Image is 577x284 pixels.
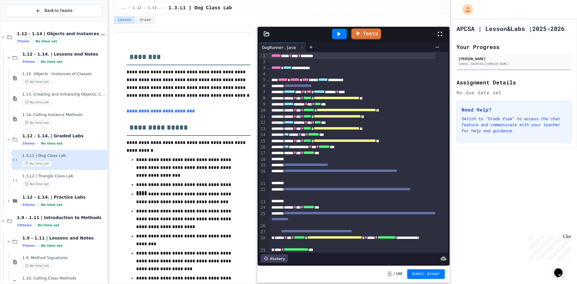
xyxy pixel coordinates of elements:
span: 2 items [22,142,35,145]
div: 11 [259,114,267,120]
span: • [37,59,38,64]
iframe: chat widget [552,260,571,278]
div: 13 [259,126,267,132]
div: 24 [259,205,267,211]
span: • [37,202,38,207]
span: 1.9 - 1.11 | Lessons and Notes [22,235,106,241]
div: 16 [259,144,267,150]
span: No time set [41,203,63,207]
button: Submit Answer [407,269,445,279]
span: 1.12 - 1.14. | Practice Labs [22,194,106,200]
span: 1.13. Creating and Initializing Objects: Constructors [22,92,106,97]
span: Submit Answer [412,272,440,276]
div: [PERSON_NAME] [458,56,570,61]
div: 14 [259,132,267,138]
div: History [261,254,288,263]
div: 28 [259,235,267,247]
span: 1.9. Method Signatures [22,255,106,261]
button: Back to Teams [5,4,102,17]
span: 3 items [22,60,35,64]
div: 1 [259,53,267,59]
span: 1.9 - 1.11 | Introduction to Methods [17,215,106,220]
span: No time set [22,99,52,105]
span: Fold line [266,77,269,82]
span: 100 [396,272,402,276]
span: No time set [41,244,63,248]
span: • [37,141,38,146]
span: Fold line [266,65,269,70]
span: 1.10. Calling Class Methods [22,276,106,281]
span: 1.14. Calling Instance Methods [22,112,106,118]
span: No time set [35,39,57,43]
span: 1.3.L1 | Dog Class Lab [22,153,106,158]
div: 9 [259,101,267,107]
div: 26 [259,223,267,229]
div: 22 [259,187,267,199]
div: 4 [259,71,267,77]
span: • [37,243,38,248]
span: / [164,6,166,11]
span: 10 items [17,223,32,227]
div: No due date set [456,89,572,96]
div: 8 [259,95,267,101]
span: 1.3.L2 | Triangle Class Lab [22,174,106,179]
div: 27 [259,229,267,235]
h2: Assignment Details [456,78,572,87]
span: No time set [22,181,52,187]
div: 15 [259,138,267,144]
div: 5 [259,77,267,83]
div: 6 [259,83,267,89]
div: My Account [456,2,475,16]
button: Lesson [114,16,135,24]
div: 18 [259,157,267,163]
h2: Your Progress [456,43,572,51]
div: 25 [259,211,267,223]
h1: APCSA | Lesson&Labs |2025-2026 [456,24,565,33]
span: • [32,39,33,44]
span: 1.12. Objects - Instances of Classes [22,72,106,77]
span: No time set [38,223,60,227]
span: 1.12 - 1.14. | Lessons and Notes [22,51,106,57]
div: 23 [259,199,267,205]
span: No time set [22,161,52,166]
span: 3 items [22,244,35,248]
div: DogRunner.java [259,44,299,50]
span: 1.12 - 1.14. | Graded Labs [133,6,161,11]
div: 12 [259,120,267,126]
span: 1.12 - 1.14 | Objects and Instances of Classes [17,31,106,36]
span: - [387,271,392,277]
div: 7 [259,89,267,95]
span: ... [119,6,126,11]
span: 1.3.L1 | Dog Class Lab [168,5,232,12]
iframe: chat widget [527,234,571,259]
span: 2 items [22,203,35,207]
a: Tests [351,29,381,39]
p: Switch to "Grade View" to access the chat feature and communicate with your teacher for help and ... [462,116,566,134]
span: No time set [22,263,52,269]
span: No time set [22,79,52,85]
span: Back to Teams [44,8,72,14]
button: Grade [136,16,155,24]
div: 3 [259,65,267,71]
span: • [34,223,35,228]
div: 17 [259,150,267,156]
div: [EMAIL_ADDRESS][DOMAIN_NAME] [458,62,570,66]
h3: Need Help? [462,106,566,113]
div: 10 [259,108,267,114]
div: 2 [259,59,267,65]
span: 1.12 - 1.14. | Graded Labs [22,133,106,139]
div: 20 [259,169,267,181]
span: No time set [22,120,52,126]
div: Chat with us now!Close [2,2,41,38]
div: 29 [259,247,267,253]
span: No time set [41,60,63,64]
span: / [128,6,130,11]
div: 19 [259,162,267,168]
div: DogRunner.java [259,43,306,52]
span: 7 items [17,39,29,43]
span: / [393,272,395,276]
span: No time set [41,142,63,145]
div: 21 [259,181,267,187]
